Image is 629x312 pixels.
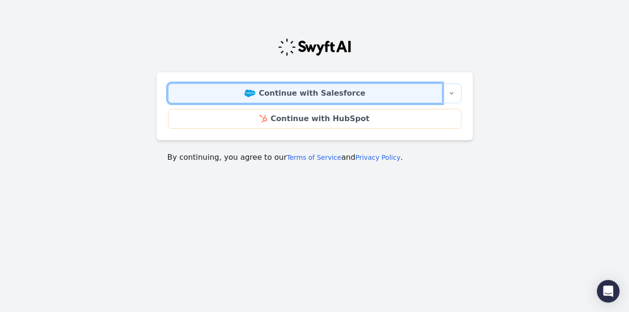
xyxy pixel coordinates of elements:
[244,90,255,97] img: Salesforce
[287,154,341,161] a: Terms of Service
[597,280,620,303] div: Open Intercom Messenger
[260,115,267,123] img: HubSpot
[168,83,442,103] a: Continue with Salesforce
[277,38,352,57] img: Swyft Logo
[168,109,461,129] a: Continue with HubSpot
[355,154,400,161] a: Privacy Policy
[168,152,462,163] p: By continuing, you agree to our and .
